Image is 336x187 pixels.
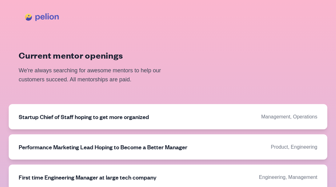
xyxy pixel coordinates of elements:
[19,143,187,151] div: Performance Marketing Lead Hoping to Become a Better Manager
[19,173,156,181] div: First time Engineering Manager at large tech company
[261,114,317,120] div: Management, Operations
[9,104,327,129] a: Startup Chief of Staff hoping to get more organizedManagement, Operations
[9,134,327,160] a: Performance Marketing Lead Hoping to Become a Better ManagerProduct, Engineering
[19,66,178,84] p: We're always searching for awesome mentors to help our customers succeed. All mentorships are paid.
[259,174,317,180] div: Engineering, Management
[271,144,317,150] div: Product, Engineering
[19,113,149,121] div: Startup Chief of Staff hoping to get more organized
[19,49,317,61] h1: Current mentor openings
